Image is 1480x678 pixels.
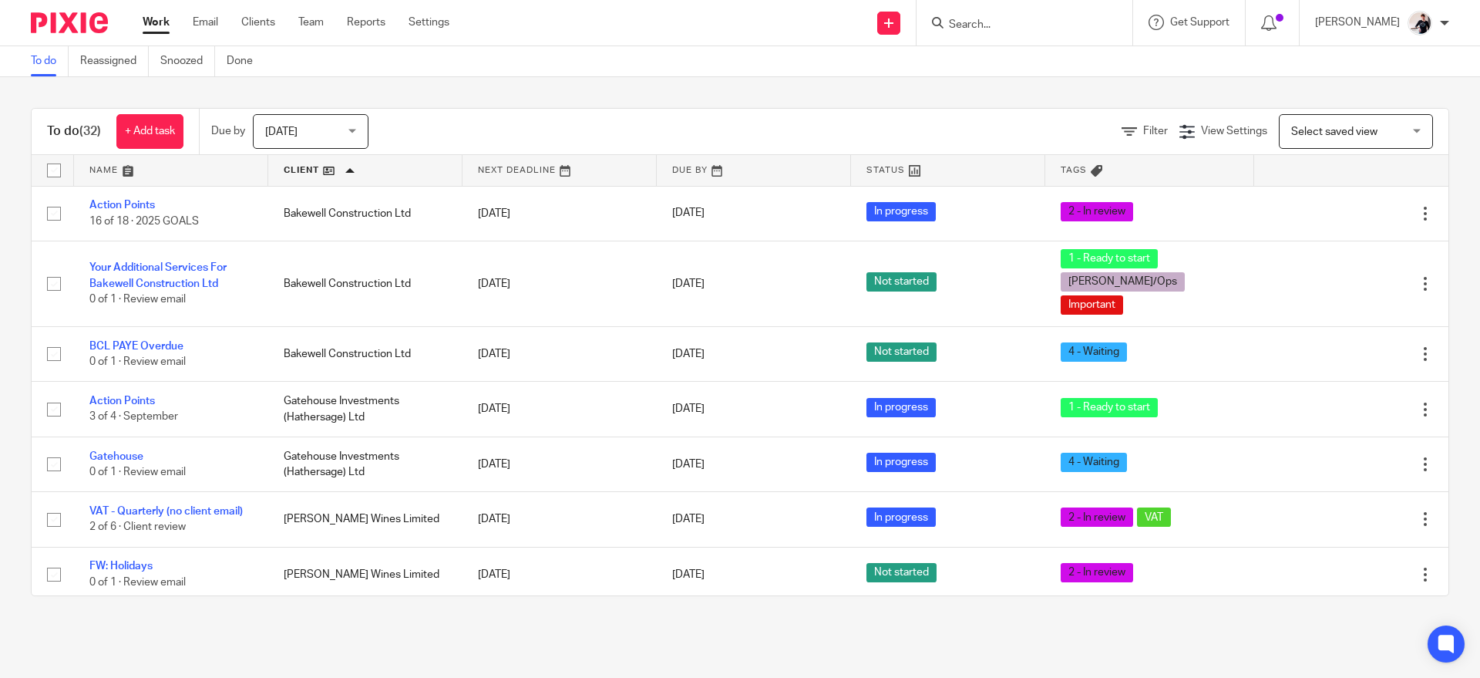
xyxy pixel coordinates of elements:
[31,46,69,76] a: To do
[866,342,937,362] span: Not started
[866,272,937,292] span: Not started
[672,208,705,219] span: [DATE]
[80,46,149,76] a: Reassigned
[1408,11,1432,35] img: AV307615.jpg
[947,19,1086,32] input: Search
[866,398,936,417] span: In progress
[462,326,657,381] td: [DATE]
[89,506,243,517] a: VAT - Quarterly (no client email)
[1137,508,1171,527] span: VAT
[1061,342,1127,362] span: 4 - Waiting
[268,241,462,326] td: Bakewell Construction Ltd
[672,349,705,359] span: [DATE]
[211,123,245,139] p: Due by
[268,492,462,547] td: [PERSON_NAME] Wines Limited
[462,437,657,491] td: [DATE]
[866,202,936,221] span: In progress
[268,437,462,491] td: Gatehouse Investments (Hathersage) Ltd
[1170,17,1229,28] span: Get Support
[89,451,143,462] a: Gatehouse
[31,12,108,33] img: Pixie
[89,262,227,288] a: Your Additional Services For Bakewell Construction Ltd
[268,382,462,437] td: Gatehouse Investments (Hathersage) Ltd
[268,547,462,602] td: [PERSON_NAME] Wines Limited
[672,278,705,289] span: [DATE]
[462,547,657,602] td: [DATE]
[866,453,936,472] span: In progress
[89,341,183,352] a: BCL PAYE Overdue
[1061,508,1133,527] span: 2 - In review
[866,508,936,527] span: In progress
[409,15,449,30] a: Settings
[116,114,183,149] a: + Add task
[89,467,186,477] span: 0 of 1 · Review email
[1061,272,1185,292] span: [PERSON_NAME]/Ops
[866,563,937,582] span: Not started
[672,569,705,580] span: [DATE]
[227,46,264,76] a: Done
[265,126,298,137] span: [DATE]
[1061,453,1127,472] span: 4 - Waiting
[268,326,462,381] td: Bakewell Construction Ltd
[347,15,385,30] a: Reports
[672,514,705,525] span: [DATE]
[1061,563,1133,582] span: 2 - In review
[89,216,199,227] span: 16 of 18 · 2025 GOALS
[1143,126,1168,137] span: Filter
[1061,249,1158,268] span: 1 - Ready to start
[298,15,324,30] a: Team
[89,294,186,305] span: 0 of 1 · Review email
[1291,126,1377,137] span: Select saved view
[89,577,186,588] span: 0 of 1 · Review email
[462,492,657,547] td: [DATE]
[89,561,153,572] a: FW: Holidays
[268,186,462,241] td: Bakewell Construction Ltd
[47,123,101,140] h1: To do
[462,241,657,326] td: [DATE]
[89,200,155,211] a: Action Points
[193,15,218,30] a: Email
[160,46,215,76] a: Snoozed
[79,125,101,137] span: (32)
[462,186,657,241] td: [DATE]
[462,382,657,437] td: [DATE]
[1061,202,1133,221] span: 2 - In review
[1061,166,1087,174] span: Tags
[1315,15,1400,30] p: [PERSON_NAME]
[1061,398,1158,417] span: 1 - Ready to start
[89,412,178,423] span: 3 of 4 · September
[143,15,170,30] a: Work
[1201,126,1267,137] span: View Settings
[89,396,155,406] a: Action Points
[672,403,705,414] span: [DATE]
[672,459,705,470] span: [DATE]
[241,15,275,30] a: Clients
[1061,295,1123,315] span: Important
[89,522,186,533] span: 2 of 6 · Client review
[89,356,186,367] span: 0 of 1 · Review email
